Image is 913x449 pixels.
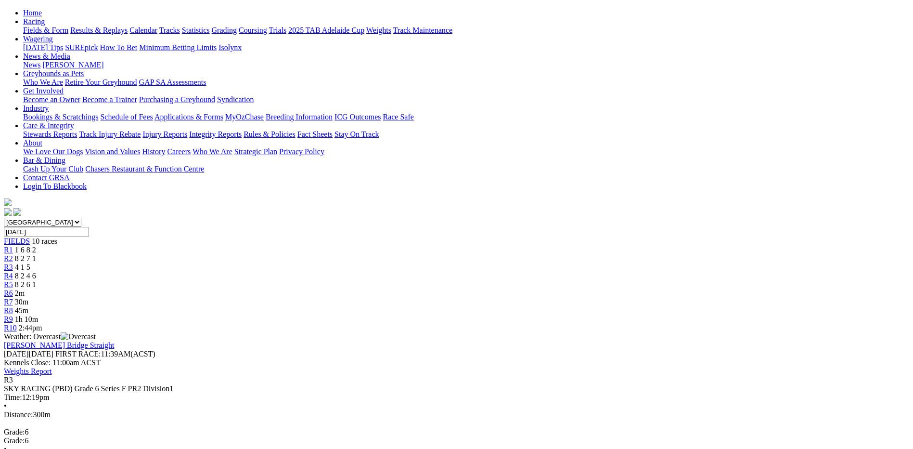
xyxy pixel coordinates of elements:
a: R1 [4,246,13,254]
div: Bar & Dining [23,165,909,173]
span: R8 [4,306,13,315]
a: Coursing [239,26,267,34]
span: 1 6 8 2 [15,246,36,254]
span: 11:39AM(ACST) [55,350,155,358]
a: Grading [212,26,237,34]
a: FIELDS [4,237,30,245]
a: Integrity Reports [189,130,242,138]
a: Race Safe [383,113,413,121]
a: History [142,147,165,156]
div: 300m [4,410,909,419]
div: 6 [4,428,909,436]
span: [DATE] [4,350,29,358]
span: 45m [15,306,28,315]
img: facebook.svg [4,208,12,216]
span: • [4,402,7,410]
a: R5 [4,280,13,289]
a: R7 [4,298,13,306]
a: MyOzChase [225,113,264,121]
a: Vision and Values [85,147,140,156]
div: Greyhounds as Pets [23,78,909,87]
span: [DATE] [4,350,53,358]
span: Grade: [4,428,25,436]
a: 2025 TAB Adelaide Cup [288,26,364,34]
a: Become an Owner [23,95,80,104]
a: Track Maintenance [393,26,452,34]
a: Contact GRSA [23,173,69,182]
a: R9 [4,315,13,323]
a: R3 [4,263,13,271]
a: We Love Our Dogs [23,147,83,156]
a: Syndication [217,95,254,104]
div: Kennels Close: 11:00am ACST [4,358,909,367]
a: Who We Are [193,147,232,156]
span: 10 races [32,237,57,245]
a: Chasers Restaurant & Function Centre [85,165,204,173]
a: R6 [4,289,13,297]
span: 8 2 4 6 [15,272,36,280]
a: Strategic Plan [234,147,277,156]
a: Track Injury Rebate [79,130,141,138]
a: Privacy Policy [279,147,324,156]
a: Bookings & Scratchings [23,113,98,121]
a: Statistics [182,26,210,34]
span: 30m [15,298,28,306]
a: R4 [4,272,13,280]
a: Purchasing a Greyhound [139,95,215,104]
div: Industry [23,113,909,121]
a: Care & Integrity [23,121,74,130]
div: Wagering [23,43,909,52]
a: Stay On Track [334,130,379,138]
a: Trials [269,26,286,34]
a: Login To Blackbook [23,182,87,190]
a: Schedule of Fees [100,113,153,121]
a: GAP SA Assessments [139,78,206,86]
a: [PERSON_NAME] [42,61,103,69]
a: Stewards Reports [23,130,77,138]
span: R3 [4,376,13,384]
a: Weights [366,26,391,34]
a: Fact Sheets [297,130,333,138]
div: 12:19pm [4,393,909,402]
a: Become a Trainer [82,95,137,104]
a: About [23,139,42,147]
a: Breeding Information [266,113,333,121]
span: 8 2 7 1 [15,254,36,263]
span: Weather: Overcast [4,332,96,341]
div: SKY RACING (PBD) Grade 6 Series F PR2 Division1 [4,384,909,393]
a: R10 [4,324,17,332]
a: Greyhounds as Pets [23,69,84,78]
a: How To Bet [100,43,138,52]
div: About [23,147,909,156]
a: Isolynx [219,43,242,52]
a: Careers [167,147,191,156]
a: News & Media [23,52,70,60]
a: Minimum Betting Limits [139,43,217,52]
span: 2m [15,289,25,297]
a: Racing [23,17,45,26]
a: Weights Report [4,367,52,375]
a: Retire Your Greyhound [65,78,137,86]
span: FIRST RACE: [55,350,101,358]
span: Distance: [4,410,33,419]
a: R2 [4,254,13,263]
span: 1h 10m [15,315,38,323]
a: Industry [23,104,49,112]
a: SUREpick [65,43,98,52]
a: Calendar [129,26,157,34]
div: Get Involved [23,95,909,104]
img: twitter.svg [13,208,21,216]
span: 4 1 5 [15,263,30,271]
a: Tracks [159,26,180,34]
span: Grade: [4,436,25,445]
a: Get Involved [23,87,64,95]
a: Bar & Dining [23,156,65,164]
span: Time: [4,393,22,401]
